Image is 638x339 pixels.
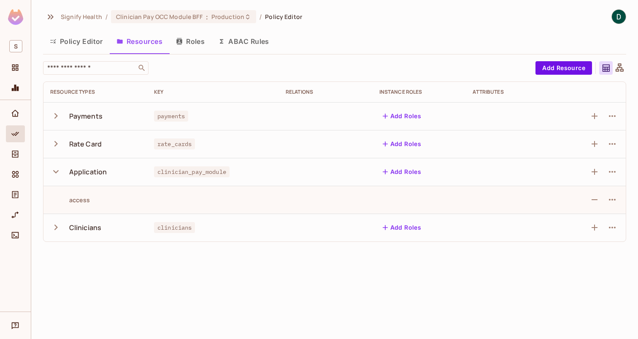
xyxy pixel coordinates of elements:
span: the active workspace [61,13,102,21]
button: Add Roles [379,109,425,123]
img: SReyMgAAAABJRU5ErkJggg== [8,9,23,25]
span: : [205,14,208,20]
span: clinician_pay_module [154,166,230,177]
div: URL Mapping [6,206,25,223]
li: / [105,13,108,21]
div: Key [154,89,272,95]
div: Payments [69,111,103,121]
button: Add Roles [379,221,425,234]
div: Directory [6,146,25,163]
span: S [9,40,22,52]
button: Add Resource [535,61,592,75]
span: Clinician Pay OCC Module BFF [116,13,203,21]
div: Clinicians [69,223,102,232]
button: Add Roles [379,137,425,151]
div: Rate Card [69,139,102,149]
div: Audit Log [6,186,25,203]
button: Add Roles [379,165,425,179]
button: Roles [169,31,211,52]
div: Help & Updates [6,317,25,334]
div: Home [6,105,25,122]
span: Policy Editor [265,13,302,21]
div: Elements [6,166,25,183]
button: Resources [110,31,169,52]
div: Monitoring [6,79,25,96]
span: clinicians [154,222,195,233]
div: Attributes [473,89,553,95]
li: / [260,13,262,21]
span: payments [154,111,188,122]
div: access [50,196,90,204]
img: Dylan Gillespie [612,10,626,24]
div: Projects [6,59,25,76]
div: Connect [6,227,25,244]
div: Relations [286,89,366,95]
span: Production [211,13,244,21]
div: Workspace: Signify Health [6,37,25,56]
button: Policy Editor [43,31,110,52]
div: Instance roles [379,89,460,95]
span: rate_cards [154,138,195,149]
div: Application [69,167,107,176]
div: Policy [6,125,25,142]
div: Resource Types [50,89,141,95]
button: ABAC Rules [211,31,276,52]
